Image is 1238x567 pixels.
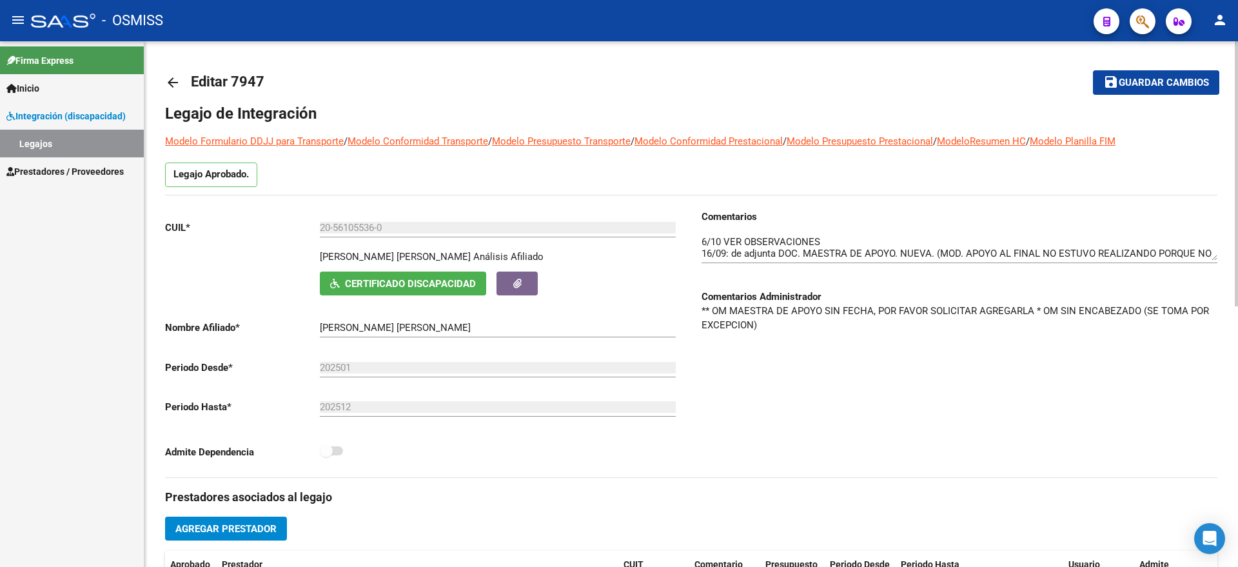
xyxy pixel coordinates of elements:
[10,12,26,28] mat-icon: menu
[634,135,783,147] a: Modelo Conformidad Prestacional
[191,74,264,90] span: Editar 7947
[165,75,181,90] mat-icon: arrow_back
[1093,70,1219,94] button: Guardar cambios
[1119,77,1209,89] span: Guardar cambios
[937,135,1026,147] a: ModeloResumen HC
[320,250,471,264] p: [PERSON_NAME] [PERSON_NAME]
[165,400,320,414] p: Periodo Hasta
[1030,135,1115,147] a: Modelo Planilla FIM
[1194,523,1225,554] div: Open Intercom Messenger
[702,290,1217,304] h3: Comentarios Administrador
[492,135,631,147] a: Modelo Presupuesto Transporte
[175,523,277,535] span: Agregar Prestador
[165,517,287,541] button: Agregar Prestador
[6,164,124,179] span: Prestadores / Proveedores
[348,135,488,147] a: Modelo Conformidad Transporte
[473,250,544,264] div: Análisis Afiliado
[165,488,1217,506] h3: Prestadores asociados al legajo
[787,135,933,147] a: Modelo Presupuesto Prestacional
[702,304,1217,332] p: ** OM MAESTRA DE APOYO SIN FECHA, POR FAVOR SOLICITAR AGREGARLA * OM SIN ENCABEZADO (SE TOMA POR ...
[1103,74,1119,90] mat-icon: save
[1212,12,1228,28] mat-icon: person
[165,361,320,375] p: Periodo Desde
[345,278,476,290] span: Certificado Discapacidad
[6,81,39,95] span: Inicio
[165,321,320,335] p: Nombre Afiliado
[165,163,257,187] p: Legajo Aprobado.
[165,221,320,235] p: CUIL
[6,109,126,123] span: Integración (discapacidad)
[6,54,74,68] span: Firma Express
[165,445,320,459] p: Admite Dependencia
[702,210,1217,224] h3: Comentarios
[165,103,1217,124] h1: Legajo de Integración
[102,6,163,35] span: - OSMISS
[165,135,344,147] a: Modelo Formulario DDJJ para Transporte
[320,272,486,295] button: Certificado Discapacidad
